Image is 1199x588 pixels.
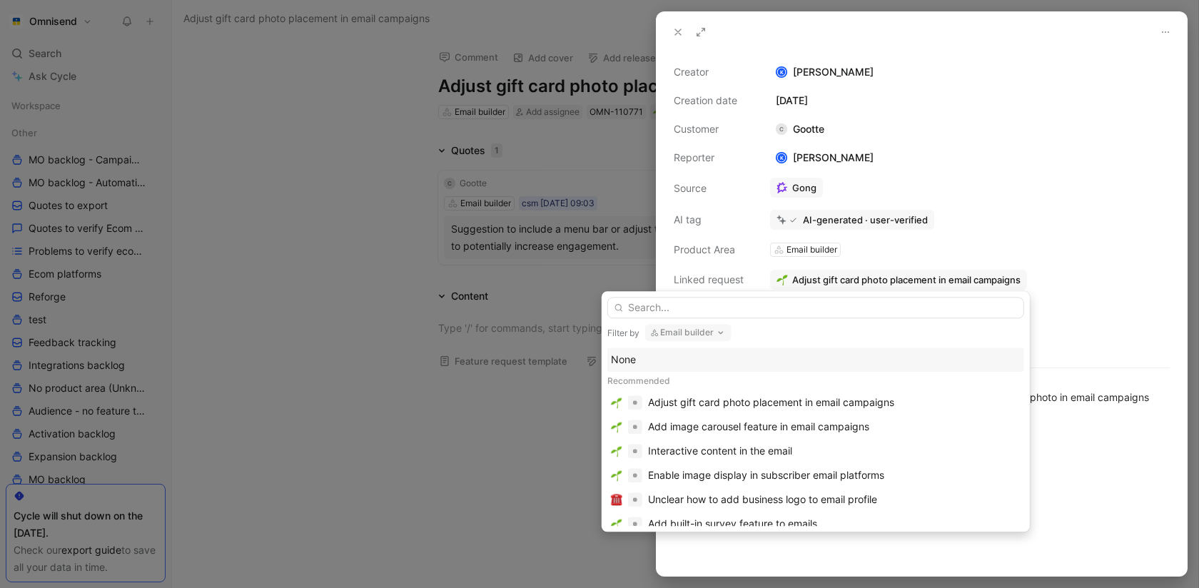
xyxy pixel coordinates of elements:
div: Adjust gift card photo placement in email campaigns [648,394,894,411]
img: 🌱 [611,421,622,432]
div: Unclear how to add business logo to email profile [648,491,877,508]
div: Add image carousel feature in email campaigns [648,418,869,435]
div: Recommended [607,372,1024,390]
img: 🌱 [611,470,622,481]
img: 🌱 [611,445,622,457]
div: Add built-in survey feature to emails [648,515,817,532]
div: None [611,351,1021,368]
button: Email builder [645,324,732,341]
div: Filter by [607,328,639,339]
img: 🌱 [611,397,622,408]
img: 🌱 [611,518,622,529]
div: Enable image display in subscriber email platforms [648,467,884,484]
input: Search... [607,297,1024,318]
div: Interactive content in the email [648,442,792,460]
img: ☎️ [611,494,622,505]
